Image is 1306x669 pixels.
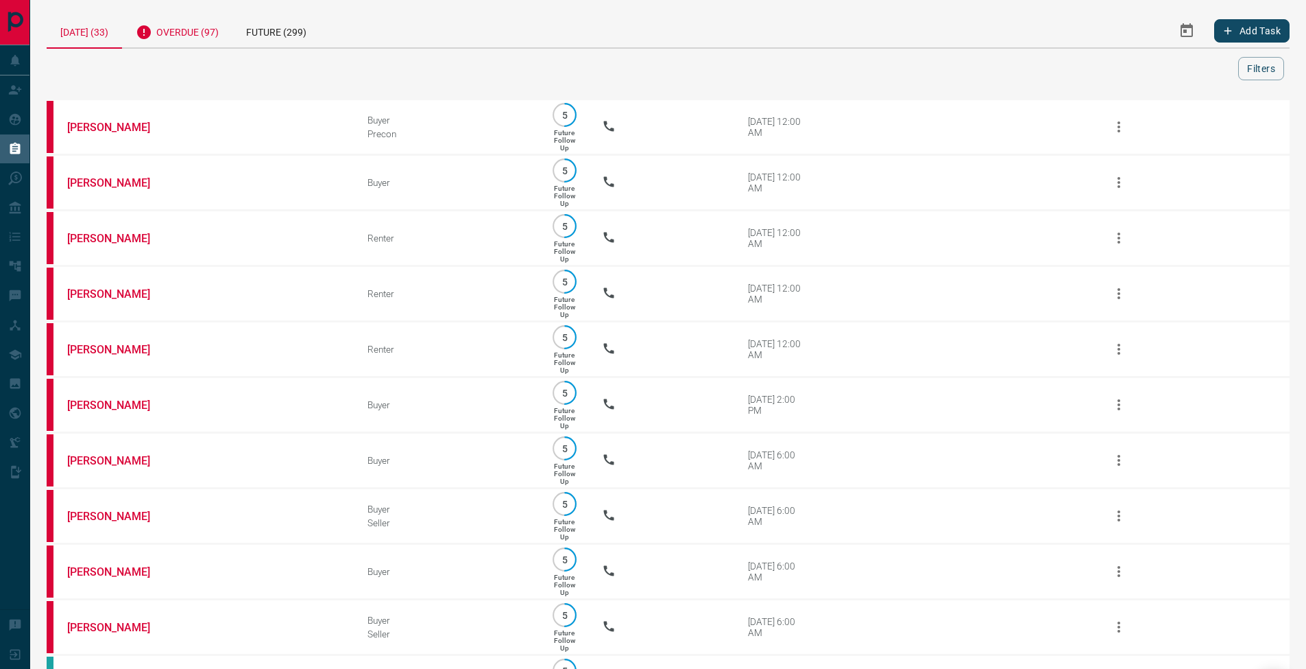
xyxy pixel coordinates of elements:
[47,323,53,375] div: property.ca
[554,629,575,652] p: Future Follow Up
[559,221,570,231] p: 5
[559,499,570,509] p: 5
[47,14,122,49] div: [DATE] (33)
[367,177,527,188] div: Buyer
[554,351,575,374] p: Future Follow Up
[232,14,320,47] div: Future (299)
[748,116,806,138] div: [DATE] 12:00 AM
[554,407,575,430] p: Future Follow Up
[559,110,570,120] p: 5
[554,518,575,541] p: Future Follow Up
[554,129,575,152] p: Future Follow Up
[67,565,170,578] a: [PERSON_NAME]
[367,115,527,126] div: Buyer
[559,277,570,287] p: 5
[559,554,570,565] p: 5
[748,227,806,249] div: [DATE] 12:00 AM
[559,388,570,398] p: 5
[367,504,527,515] div: Buyer
[559,610,570,620] p: 5
[559,443,570,454] p: 5
[67,176,170,189] a: [PERSON_NAME]
[748,505,806,527] div: [DATE] 6:00 AM
[122,14,232,47] div: Overdue (97)
[367,629,527,639] div: Seller
[67,232,170,245] a: [PERSON_NAME]
[47,212,53,264] div: property.ca
[554,240,575,263] p: Future Follow Up
[554,296,575,318] p: Future Follow Up
[1170,14,1203,47] button: Select Date Range
[748,283,806,305] div: [DATE] 12:00 AM
[67,399,170,412] a: [PERSON_NAME]
[748,561,806,583] div: [DATE] 6:00 AM
[67,121,170,134] a: [PERSON_NAME]
[67,454,170,467] a: [PERSON_NAME]
[559,332,570,342] p: 5
[748,172,806,193] div: [DATE] 12:00 AM
[67,621,170,634] a: [PERSON_NAME]
[748,616,806,638] div: [DATE] 6:00 AM
[47,379,53,431] div: property.ca
[47,545,53,598] div: property.ca
[554,574,575,596] p: Future Follow Up
[67,510,170,523] a: [PERSON_NAME]
[748,394,806,416] div: [DATE] 2:00 PM
[367,517,527,528] div: Seller
[367,615,527,626] div: Buyer
[748,338,806,360] div: [DATE] 12:00 AM
[367,399,527,410] div: Buyer
[47,156,53,209] div: property.ca
[67,287,170,301] a: [PERSON_NAME]
[554,185,575,207] p: Future Follow Up
[47,101,53,153] div: property.ca
[748,449,806,471] div: [DATE] 6:00 AM
[554,462,575,485] p: Future Follow Up
[1214,19,1290,43] button: Add Task
[47,434,53,486] div: property.ca
[367,455,527,466] div: Buyer
[1238,57,1284,80] button: Filters
[367,128,527,139] div: Precon
[67,343,170,356] a: [PERSON_NAME]
[559,165,570,176] p: 5
[367,288,527,299] div: Renter
[47,490,53,542] div: property.ca
[47,601,53,653] div: property.ca
[47,268,53,320] div: property.ca
[367,566,527,577] div: Buyer
[367,344,527,355] div: Renter
[367,233,527,244] div: Renter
